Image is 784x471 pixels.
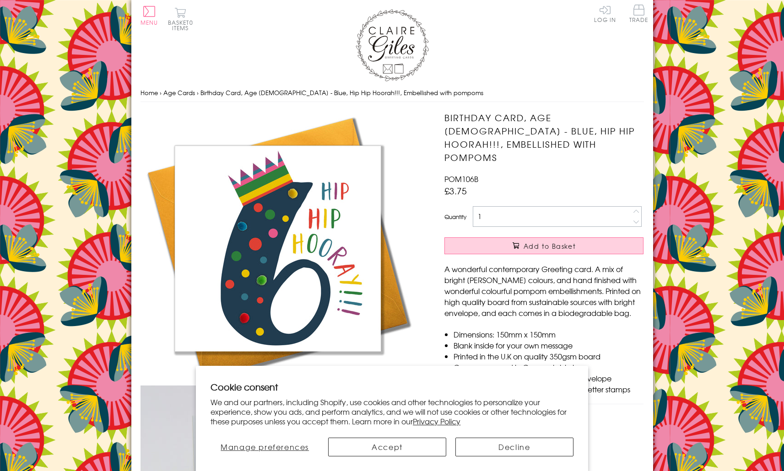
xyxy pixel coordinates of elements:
[629,5,649,24] a: Trade
[197,88,199,97] span: ›
[455,438,573,456] button: Decline
[454,351,643,362] li: Printed in the U.K on quality 350gsm board
[141,111,415,385] img: Birthday Card, Age 6 - Blue, Hip Hip Hoorah!!!, Embellished with pompoms
[163,88,195,97] a: Age Cards
[444,213,466,221] label: Quantity
[524,241,576,251] span: Add to Basket
[454,362,643,373] li: Comes wrapped in Compostable bag
[444,111,643,164] h1: Birthday Card, Age [DEMOGRAPHIC_DATA] - Blue, Hip Hip Hoorah!!!, Embellished with pompoms
[160,88,162,97] span: ›
[168,7,193,31] button: Basket0 items
[629,5,649,22] span: Trade
[413,416,460,427] a: Privacy Policy
[444,237,643,254] button: Add to Basket
[141,84,644,102] nav: breadcrumbs
[328,438,446,456] button: Accept
[211,380,573,393] h2: Cookie consent
[454,329,643,340] li: Dimensions: 150mm x 150mm
[211,438,319,456] button: Manage preferences
[594,5,616,22] a: Log In
[221,441,309,452] span: Manage preferences
[211,397,573,426] p: We and our partners, including Shopify, use cookies and other technologies to personalize your ex...
[141,88,158,97] a: Home
[141,18,158,27] span: Menu
[141,6,158,25] button: Menu
[356,9,429,81] img: Claire Giles Greetings Cards
[454,340,643,351] li: Blank inside for your own message
[444,263,643,318] p: A wonderful contemporary Greeting card. A mix of bright [PERSON_NAME] colours, and hand finished ...
[444,173,478,184] span: POM106B
[200,88,483,97] span: Birthday Card, Age [DEMOGRAPHIC_DATA] - Blue, Hip Hip Hoorah!!!, Embellished with pompoms
[444,184,467,197] span: £3.75
[172,18,193,32] span: 0 items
